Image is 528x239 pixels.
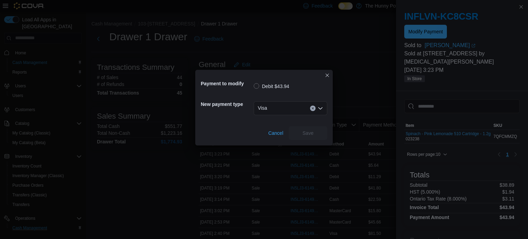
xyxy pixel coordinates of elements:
[265,126,286,140] button: Cancel
[318,106,323,111] button: Open list of options
[323,71,331,79] button: Closes this modal window
[258,104,267,112] span: Visa
[310,106,316,111] button: Clear input
[201,77,252,90] h5: Payment to modify
[270,104,271,112] input: Accessible screen reader label
[254,82,289,90] label: Debit $43.94
[289,126,327,140] button: Save
[201,97,252,111] h5: New payment type
[302,130,313,137] span: Save
[268,130,283,137] span: Cancel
